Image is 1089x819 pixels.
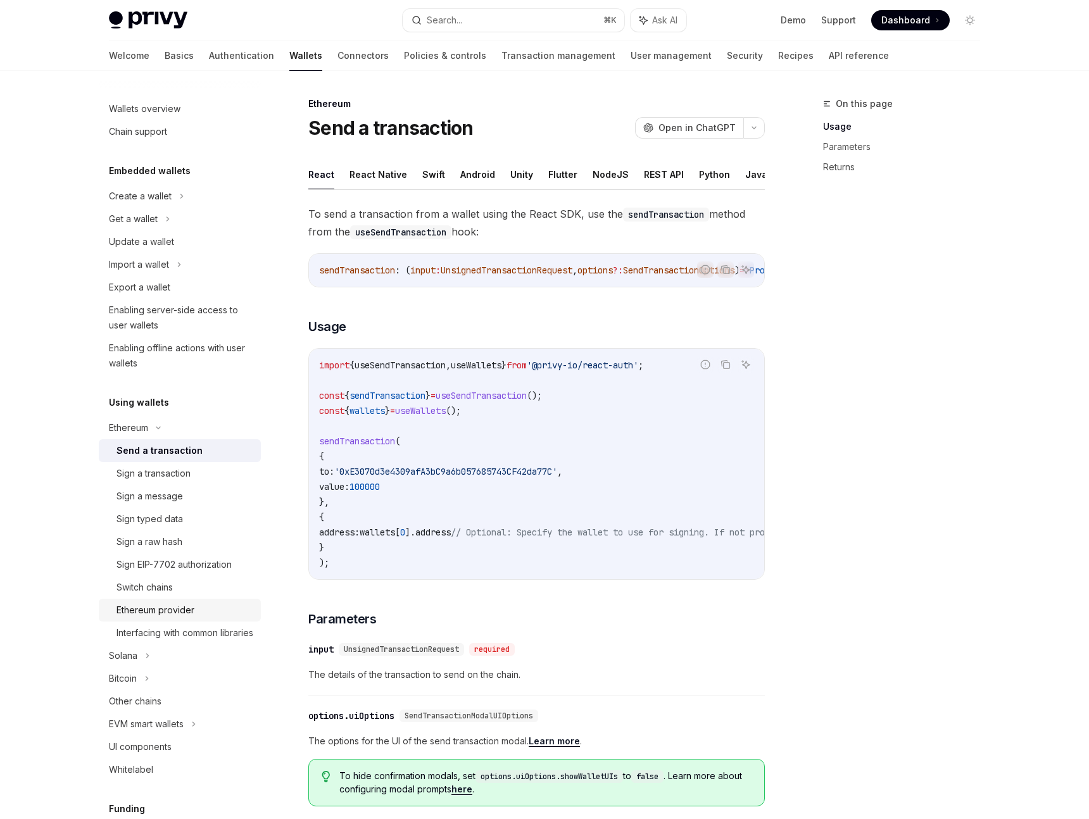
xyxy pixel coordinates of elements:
span: value: [319,481,349,492]
code: false [631,770,664,783]
span: } [385,405,390,416]
span: to: [319,466,334,477]
a: Ethereum provider [99,599,261,622]
span: = [390,405,395,416]
button: Unity [510,159,533,189]
span: { [344,405,349,416]
span: address [415,527,451,538]
a: Basics [165,41,194,71]
span: The options for the UI of the send transaction modal. . [308,734,765,749]
a: Sign a transaction [99,462,261,485]
div: Enabling server-side access to user wallets [109,303,253,333]
div: EVM smart wallets [109,716,184,732]
span: 100000 [349,481,380,492]
span: ); [319,557,329,568]
a: Usage [823,116,990,137]
div: options.uiOptions [308,710,394,722]
div: Whitelabel [109,762,153,777]
a: Sign a raw hash [99,530,261,553]
a: Export a wallet [99,276,261,299]
div: Ethereum [109,420,148,435]
div: Solana [109,648,137,663]
a: Connectors [337,41,389,71]
span: [ [395,527,400,538]
button: Android [460,159,495,189]
a: Dashboard [871,10,950,30]
button: Copy the contents from the code block [717,356,734,373]
a: API reference [829,41,889,71]
span: SendTransactionModalUIOptions [405,711,533,721]
button: React Native [349,159,407,189]
button: Report incorrect code [697,356,714,373]
a: Policies & controls [404,41,486,71]
button: Java [745,159,767,189]
button: REST API [644,159,684,189]
div: Get a wallet [109,211,158,227]
span: 0 [400,527,405,538]
div: Sign a raw hash [116,534,182,549]
div: Ethereum [308,97,765,110]
h5: Funding [109,801,145,816]
span: { [344,390,349,401]
a: Other chains [99,690,261,713]
svg: Tip [322,771,330,782]
code: sendTransaction [623,208,709,222]
a: Authentication [209,41,274,71]
span: (); [446,405,461,416]
span: useWallets [451,359,501,371]
span: On this page [836,96,893,111]
span: } [501,359,507,371]
span: , [446,359,451,371]
span: } [319,542,324,553]
span: // Optional: Specify the wallet to use for signing. If not provided, the first wallet will be used. [451,527,952,538]
div: Chain support [109,124,167,139]
button: React [308,159,334,189]
button: NodeJS [593,159,629,189]
span: address: [319,527,360,538]
div: Other chains [109,694,161,709]
div: Sign EIP-7702 authorization [116,557,232,572]
div: Ethereum provider [116,603,194,618]
div: Export a wallet [109,280,170,295]
div: Enabling offline actions with user wallets [109,341,253,371]
a: Transaction management [501,41,615,71]
button: Open in ChatGPT [635,117,743,139]
button: Python [699,159,730,189]
h5: Embedded wallets [109,163,191,178]
span: useSendTransaction [355,359,446,371]
a: Switch chains [99,576,261,599]
span: { [319,451,324,462]
div: Wallets overview [109,101,180,116]
span: input [410,265,436,276]
a: Learn more [529,735,580,747]
span: ) [734,265,740,276]
span: const [319,390,344,401]
span: '@privy-io/react-auth' [527,359,638,371]
div: UI components [109,739,172,754]
a: Parameters [823,137,990,157]
span: ]. [405,527,415,538]
span: options [577,265,613,276]
a: here [451,784,472,795]
span: sendTransaction [319,265,395,276]
button: Ask AI [631,9,686,32]
a: Enabling server-side access to user wallets [99,299,261,337]
div: Sign a transaction [116,466,191,481]
span: To send a transaction from a wallet using the React SDK, use the method from the hook: [308,205,765,241]
span: } [425,390,431,401]
span: : ( [395,265,410,276]
a: Chain support [99,120,261,143]
span: from [507,359,527,371]
a: Sign typed data [99,508,261,530]
div: Create a wallet [109,189,172,204]
a: Recipes [778,41,814,71]
span: wallets [360,527,395,538]
a: Enabling offline actions with user wallets [99,337,261,375]
button: Swift [422,159,445,189]
a: Security [727,41,763,71]
span: Ask AI [652,14,677,27]
button: Toggle dark mode [960,10,980,30]
span: Parameters [308,610,376,628]
span: The details of the transaction to send on the chain. [308,667,765,682]
code: useSendTransaction [350,225,451,239]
